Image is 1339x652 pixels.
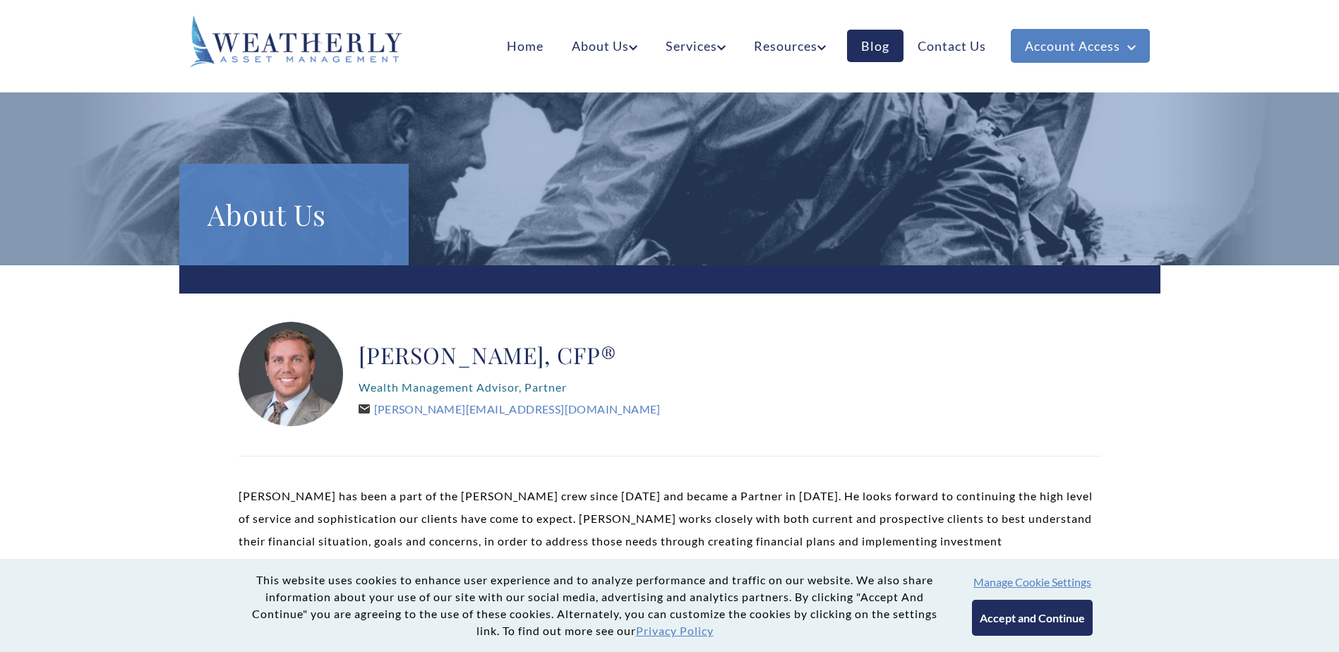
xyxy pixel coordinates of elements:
[652,30,740,62] a: Services
[1011,29,1150,63] a: Account Access
[208,192,380,237] h1: About Us
[740,30,840,62] a: Resources
[493,30,558,62] a: Home
[190,16,402,68] img: Weatherly
[239,485,1101,643] p: [PERSON_NAME] has been a part of the [PERSON_NAME] crew since [DATE] and became a Partner in [DAT...
[359,341,661,369] h2: [PERSON_NAME], CFP®
[847,30,903,62] a: Blog
[359,376,661,399] p: Wealth Management Advisor, Partner
[972,600,1093,636] button: Accept and Continue
[903,30,1000,62] a: Contact Us
[246,572,944,639] p: This website uses cookies to enhance user experience and to analyze performance and traffic on ou...
[636,624,714,637] a: Privacy Policy
[558,30,652,62] a: About Us
[973,575,1091,588] button: Manage Cookie Settings
[359,402,661,416] a: [PERSON_NAME][EMAIL_ADDRESS][DOMAIN_NAME]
